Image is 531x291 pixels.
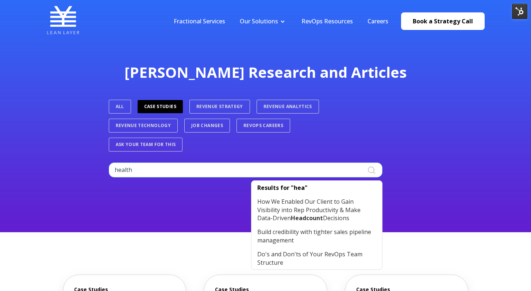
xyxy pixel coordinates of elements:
a: Book a Strategy Call [401,12,485,30]
span: Headcount [291,214,323,222]
a: How We Enabled Our Client to Gain Visibility into Rep Productivity & Make Data-DrivenHeadcountDec... [251,195,382,225]
a: RevOps Resources [301,17,353,25]
a: Revenue Analytics [257,100,319,114]
a: Build credibility with tighter sales pipeline management [251,225,382,247]
a: Our Solutions [240,17,278,25]
a: Careers [368,17,388,25]
img: HubSpot Tools Menu Toggle [512,4,527,19]
a: Do's and Don'ts of Your RevOps Team Structure [251,247,382,269]
div: Navigation Menu [166,17,396,25]
a: ALL [109,100,131,114]
a: Job Changes [184,119,230,133]
a: Revenue Strategy [189,100,250,114]
a: Revenue Technology [109,119,178,133]
span: [PERSON_NAME] Research and Articles [124,62,407,82]
a: RevOps Careers [236,119,290,133]
li: Results for "hea" [251,181,382,195]
input: Search [109,162,382,177]
a: Case Studies [138,100,183,113]
a: Ask Your Team For This [109,138,183,152]
a: Fractional Services [174,17,225,25]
